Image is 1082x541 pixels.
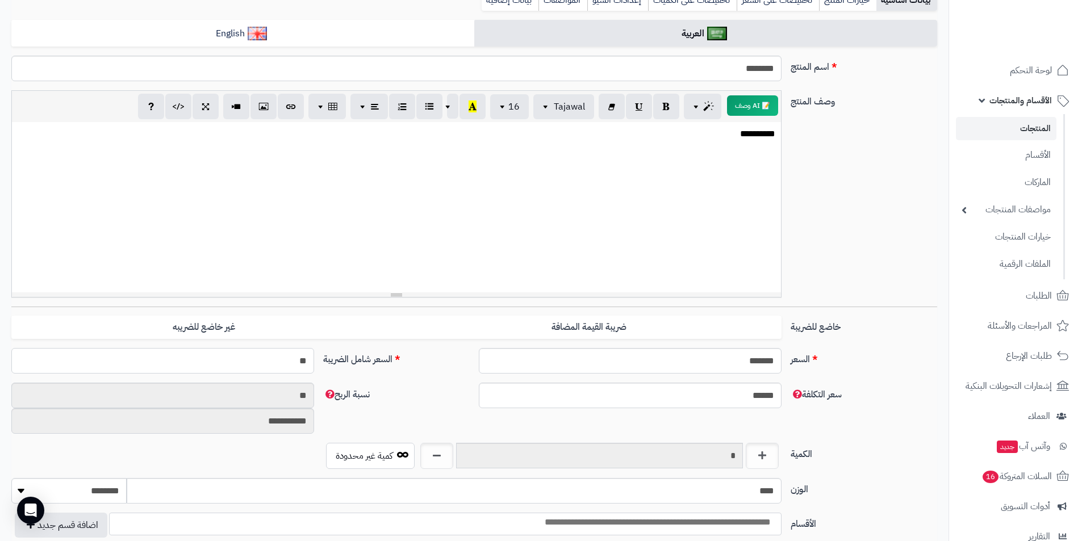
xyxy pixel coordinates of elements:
[791,388,842,401] span: سعر التكلفة
[966,378,1052,394] span: إشعارات التحويلات البنكية
[490,94,529,119] button: 16
[956,433,1075,460] a: وآتس آبجديد
[956,282,1075,309] a: الطلبات
[1026,288,1052,304] span: الطلبات
[983,471,999,483] span: 16
[474,20,937,48] a: العربية
[956,342,1075,370] a: طلبات الإرجاع
[533,94,594,119] button: Tajawal
[956,493,1075,520] a: أدوات التسويق
[786,90,942,108] label: وصف المنتج
[786,478,942,496] label: الوزن
[1028,408,1050,424] span: العملاء
[988,318,1052,334] span: المراجعات والأسئلة
[997,441,1018,453] span: جديد
[508,100,520,114] span: 16
[554,100,585,114] span: Tajawal
[1006,348,1052,364] span: طلبات الإرجاع
[956,372,1075,400] a: إشعارات التحويلات البنكية
[707,27,727,40] img: العربية
[956,198,1056,222] a: مواصفات المنتجات
[319,348,474,366] label: السعر شامل الضريبة
[15,513,107,538] button: اضافة قسم جديد
[1010,62,1052,78] span: لوحة التحكم
[956,170,1056,195] a: الماركات
[786,316,942,334] label: خاضع للضريبة
[956,312,1075,339] a: المراجعات والأسئلة
[956,143,1056,167] a: الأقسام
[11,316,396,339] label: غير خاضع للضريبه
[11,20,474,48] a: English
[1001,498,1050,514] span: أدوات التسويق
[996,438,1050,454] span: وآتس آب
[956,252,1056,276] a: الملفات الرقمية
[956,225,1056,249] a: خيارات المنتجات
[786,348,942,366] label: السعر
[786,443,942,461] label: الكمية
[323,388,370,401] span: نسبة الربح
[981,468,1052,484] span: السلات المتروكة
[396,316,782,339] label: ضريبة القيمة المضافة
[727,95,778,116] button: 📝 AI وصف
[786,513,942,531] label: الأقسام
[956,463,1075,490] a: السلات المتروكة16
[248,27,268,40] img: English
[956,402,1075,430] a: العملاء
[956,57,1075,84] a: لوحة التحكم
[1005,31,1071,54] img: logo-2.png
[956,117,1056,140] a: المنتجات
[989,93,1052,108] span: الأقسام والمنتجات
[17,497,44,524] div: Open Intercom Messenger
[786,56,942,74] label: اسم المنتج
